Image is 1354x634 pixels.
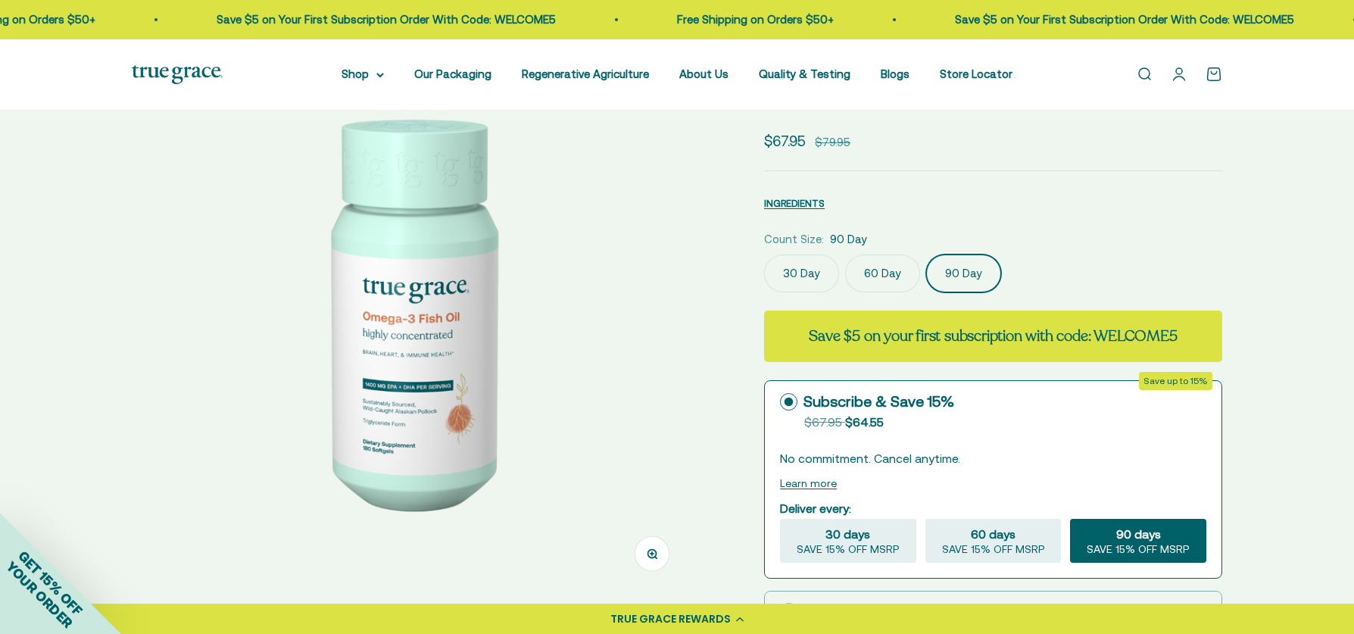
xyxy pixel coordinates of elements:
[764,230,824,248] legend: Count Size:
[809,326,1177,346] strong: Save $5 on your first subscription with code: WELCOME5
[955,11,1294,29] p: Save $5 on Your First Subscription Order With Code: WELCOME5
[830,230,867,248] span: 90 Day
[679,67,728,80] a: About Us
[15,548,86,618] span: GET 15% OFF
[764,194,825,212] button: INGREDIENTS
[677,13,834,26] a: Free Shipping on Orders $50+
[414,67,491,80] a: Our Packaging
[764,198,825,209] span: INGREDIENTS
[759,67,850,80] a: Quality & Testing
[342,65,384,83] summary: Shop
[881,67,909,80] a: Blogs
[940,67,1012,80] a: Store Locator
[815,133,850,151] compare-at-price: $79.95
[3,558,76,631] span: YOUR ORDER
[132,33,691,593] img: Omega-3 Fish Oil
[522,67,649,80] a: Regenerative Agriculture
[764,130,806,152] sale-price: $67.95
[217,11,556,29] p: Save $5 on Your First Subscription Order With Code: WELCOME5
[610,611,731,627] div: TRUE GRACE REWARDS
